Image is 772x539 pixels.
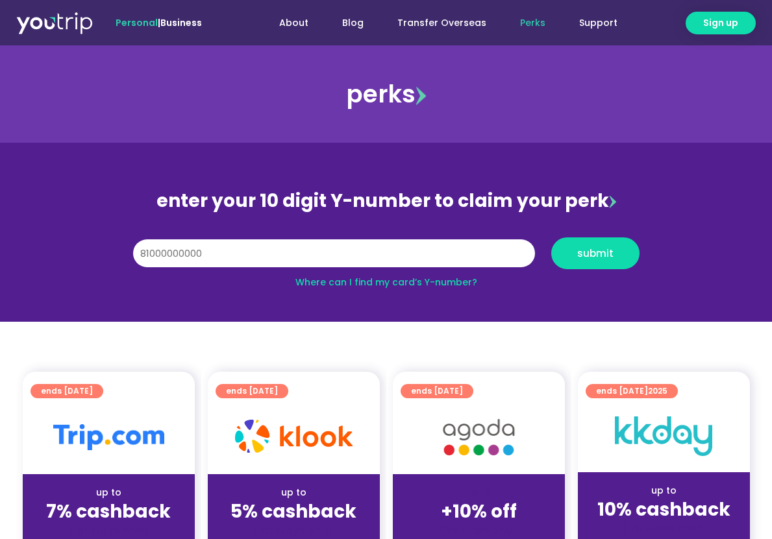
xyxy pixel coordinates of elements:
input: 10 digit Y-number (e.g. 8123456789) [133,239,535,268]
span: submit [577,248,614,258]
nav: Menu [237,11,634,35]
strong: 7% cashback [46,499,171,524]
div: up to [33,486,184,499]
span: Sign up [703,16,738,30]
a: ends [DATE] [31,384,103,398]
a: ends [DATE] [216,384,288,398]
span: Personal [116,16,158,29]
div: up to [588,484,740,497]
span: 2025 [648,385,667,396]
form: Y Number [133,237,640,279]
a: ends [DATE] [401,384,473,398]
span: up to [467,486,491,499]
div: (for stays only) [33,523,184,537]
div: (for stays only) [218,523,369,537]
a: ends [DATE]2025 [586,384,678,398]
strong: +10% off [441,499,517,524]
strong: 10% cashback [597,497,730,522]
div: up to [218,486,369,499]
a: Transfer Overseas [380,11,503,35]
span: ends [DATE] [226,384,278,398]
span: ends [DATE] [411,384,463,398]
a: Blog [325,11,380,35]
a: Support [562,11,634,35]
a: Perks [503,11,562,35]
a: Where can I find my card’s Y-number? [295,276,477,289]
div: (for stays only) [403,523,554,537]
span: ends [DATE] [596,384,667,398]
span: ends [DATE] [41,384,93,398]
div: (for stays only) [588,521,740,535]
span: | [116,16,202,29]
a: About [262,11,325,35]
button: submit [551,237,640,269]
div: enter your 10 digit Y-number to claim your perk [127,184,646,218]
a: Business [160,16,202,29]
strong: 5% cashback [230,499,356,524]
a: Sign up [686,12,756,34]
